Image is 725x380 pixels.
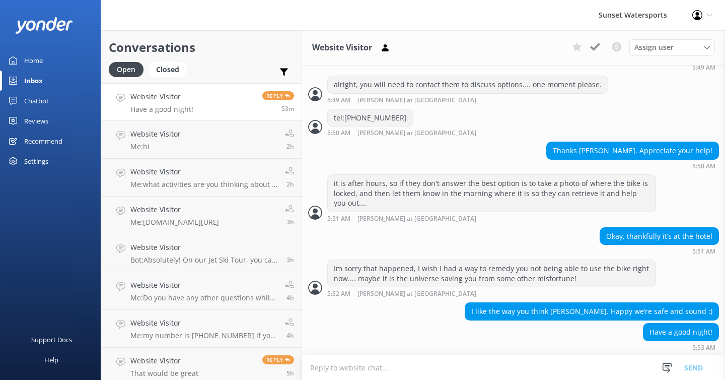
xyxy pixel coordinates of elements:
[328,76,608,93] div: alright, you will need to contact them to discuss options.... one moment please.
[357,291,476,297] span: [PERSON_NAME] at [GEOGRAPHIC_DATA]
[328,260,656,287] div: Im sorry that happened, I wish I had a way to remedy you not being able to use the bike right now...
[130,204,219,215] h4: Website Visitor
[327,216,350,222] strong: 5:51 AM
[101,234,302,272] a: Website VisitorBot:Absolutely! On our Jet Ski Tour, you can switch drivers at the multiple scenic...
[643,324,718,341] div: Have a good night!
[286,331,294,340] span: Oct 04 2025 01:54pm (UTC -05:00) America/Cancun
[130,105,193,114] p: Have a good night!
[24,111,48,131] div: Reviews
[312,41,372,54] h3: Website Visitor
[327,97,350,104] strong: 5:49 AM
[634,42,674,53] span: Assign user
[600,247,719,255] div: Oct 04 2025 05:51pm (UTC -05:00) America/Cancun
[130,180,277,189] p: Me: what activities are you thinking about ? :)
[327,96,608,104] div: Oct 04 2025 05:49pm (UTC -05:00) America/Cancun
[692,65,715,71] strong: 5:49 AM
[130,331,277,340] p: Me: my number is [PHONE_NUMBER] if you need me
[130,256,279,265] p: Bot: Absolutely! On our Jet Ski Tour, you can switch drivers at the multiple scenic stops along t...
[546,162,719,169] div: Oct 04 2025 05:50pm (UTC -05:00) America/Cancun
[109,62,143,77] div: Open
[101,197,302,234] a: Website VisitorMe:[DOMAIN_NAME][URL]3h
[286,256,294,264] span: Oct 04 2025 03:33pm (UTC -05:00) America/Cancun
[286,293,294,302] span: Oct 04 2025 01:57pm (UTC -05:00) America/Cancun
[130,142,181,151] p: Me: hi
[130,280,277,291] h4: Website Visitor
[286,369,294,377] span: Oct 04 2025 01:08pm (UTC -05:00) America/Cancun
[101,121,302,159] a: Website VisitorMe:hi2h
[327,291,350,297] strong: 5:52 AM
[24,71,43,91] div: Inbox
[465,303,718,320] div: I like the way you think [PERSON_NAME]. Happy we’re safe and sound :)
[328,109,413,126] div: tel:[PHONE_NUMBER]
[130,166,277,177] h4: Website Visitor
[24,50,43,71] div: Home
[130,242,279,253] h4: Website Visitor
[109,38,294,57] h2: Conversations
[629,39,715,55] div: Assign User
[692,248,715,255] strong: 5:51 AM
[600,228,718,245] div: Okay, thankfully it’s at the hotel
[31,330,72,350] div: Support Docs
[101,272,302,310] a: Website VisitorMe:Do you have any other questions while I am here? By the way, my name is [PERSON...
[130,318,277,329] h4: Website Visitor
[149,62,187,77] div: Closed
[281,104,294,113] span: Oct 04 2025 05:53pm (UTC -05:00) America/Cancun
[130,218,219,227] p: Me: [DOMAIN_NAME][URL]
[130,91,193,102] h4: Website Visitor
[24,91,49,111] div: Chatbot
[15,17,73,34] img: yonder-white-logo.png
[327,290,656,297] div: Oct 04 2025 05:52pm (UTC -05:00) America/Cancun
[286,142,294,151] span: Oct 04 2025 04:35pm (UTC -05:00) America/Cancun
[24,131,62,151] div: Recommend
[149,64,192,75] a: Closed
[692,163,715,169] strong: 5:50 AM
[547,142,718,159] div: Thanks [PERSON_NAME]. Appreciate your help!
[286,218,294,226] span: Oct 04 2025 03:43pm (UTC -05:00) America/Cancun
[643,344,719,351] div: Oct 04 2025 05:53pm (UTC -05:00) America/Cancun
[262,355,294,364] span: Reply
[130,355,198,366] h4: Website Visitor
[101,159,302,197] a: Website VisitorMe:what activities are you thinking about ? :)2h
[357,216,476,222] span: [PERSON_NAME] at [GEOGRAPHIC_DATA]
[262,91,294,100] span: Reply
[328,175,656,212] div: it is after hours, so if they don't answer the best option is to take a photo of where the bike i...
[130,369,198,378] p: That would be great
[573,64,719,71] div: Oct 04 2025 05:49pm (UTC -05:00) America/Cancun
[24,151,48,171] div: Settings
[101,310,302,348] a: Website VisitorMe:my number is [PHONE_NUMBER] if you need me4h
[327,129,509,137] div: Oct 04 2025 05:50pm (UTC -05:00) America/Cancun
[357,130,476,137] span: [PERSON_NAME] at [GEOGRAPHIC_DATA]
[327,215,656,222] div: Oct 04 2025 05:51pm (UTC -05:00) America/Cancun
[101,83,302,121] a: Website VisitorHave a good night!Reply53m
[357,97,476,104] span: [PERSON_NAME] at [GEOGRAPHIC_DATA]
[286,180,294,188] span: Oct 04 2025 04:10pm (UTC -05:00) America/Cancun
[692,345,715,351] strong: 5:53 AM
[327,130,350,137] strong: 5:50 AM
[44,350,58,370] div: Help
[130,293,277,302] p: Me: Do you have any other questions while I am here? By the way, my name is [PERSON_NAME], happy ...
[109,64,149,75] a: Open
[130,129,181,140] h4: Website Visitor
